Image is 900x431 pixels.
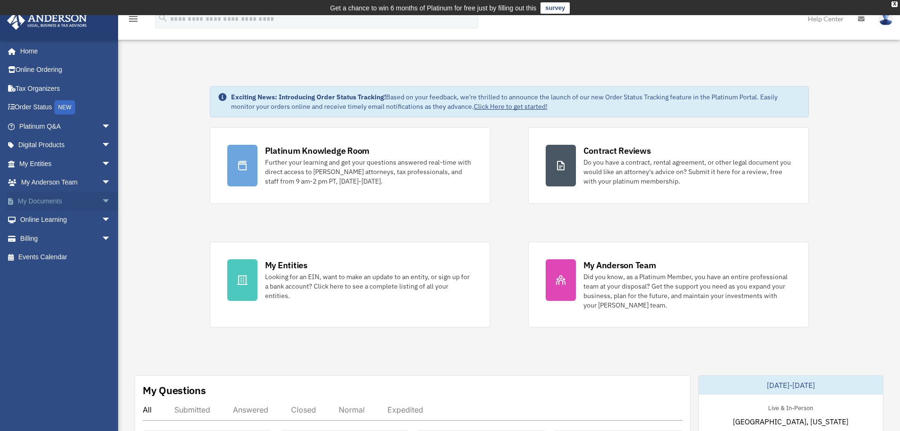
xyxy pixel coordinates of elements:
div: Did you know, as a Platinum Member, you have an entire professional team at your disposal? Get th... [583,272,791,310]
a: Platinum Knowledge Room Further your learning and get your questions answered real-time with dire... [210,127,490,204]
a: My Anderson Team Did you know, as a Platinum Member, you have an entire professional team at your... [528,242,809,327]
strong: Exciting News: Introducing Order Status Tracking! [231,93,386,101]
a: Contract Reviews Do you have a contract, rental agreement, or other legal document you would like... [528,127,809,204]
span: arrow_drop_down [102,211,120,230]
div: Closed [291,405,316,414]
a: Digital Productsarrow_drop_down [7,136,125,155]
a: Online Learningarrow_drop_down [7,211,125,229]
a: Home [7,42,120,61]
span: arrow_drop_down [102,136,120,155]
img: Anderson Advisors Platinum Portal [4,11,90,30]
span: [GEOGRAPHIC_DATA], [US_STATE] [733,416,849,427]
i: search [158,13,168,23]
div: Submitted [174,405,210,414]
a: Click Here to get started! [474,102,548,111]
a: survey [540,2,570,14]
a: Online Ordering [7,61,125,79]
div: Do you have a contract, rental agreement, or other legal document you would like an attorney's ad... [583,158,791,186]
a: My Entities Looking for an EIN, want to make an update to an entity, or sign up for a bank accoun... [210,242,490,327]
div: Normal [339,405,365,414]
div: Based on your feedback, we're thrilled to announce the launch of our new Order Status Tracking fe... [231,92,801,111]
div: Further your learning and get your questions answered real-time with direct access to [PERSON_NAM... [265,158,473,186]
div: Contract Reviews [583,145,651,157]
div: Get a chance to win 6 months of Platinum for free just by filling out this [330,2,537,14]
span: arrow_drop_down [102,192,120,211]
a: Tax Organizers [7,79,125,98]
div: All [143,405,152,414]
a: My Anderson Teamarrow_drop_down [7,173,125,192]
img: User Pic [879,12,893,26]
div: My Entities [265,259,308,271]
div: Platinum Knowledge Room [265,145,370,157]
a: My Entitiesarrow_drop_down [7,154,125,173]
a: Order StatusNEW [7,98,125,117]
span: arrow_drop_down [102,173,120,193]
div: [DATE]-[DATE] [699,376,883,395]
a: Billingarrow_drop_down [7,229,125,248]
i: menu [128,13,139,25]
span: arrow_drop_down [102,154,120,174]
div: Answered [233,405,268,414]
a: My Documentsarrow_drop_down [7,192,125,211]
div: Looking for an EIN, want to make an update to an entity, or sign up for a bank account? Click her... [265,272,473,300]
a: Events Calendar [7,248,125,267]
a: Platinum Q&Aarrow_drop_down [7,117,125,136]
div: close [891,1,898,7]
div: Live & In-Person [761,402,821,412]
span: arrow_drop_down [102,117,120,136]
a: menu [128,17,139,25]
div: My Anderson Team [583,259,656,271]
div: Expedited [387,405,423,414]
div: NEW [54,100,75,114]
span: arrow_drop_down [102,229,120,248]
div: My Questions [143,383,206,397]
